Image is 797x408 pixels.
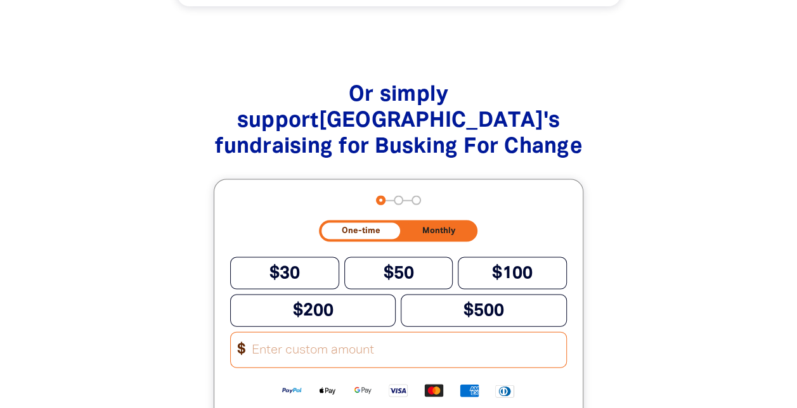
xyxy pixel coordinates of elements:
[487,383,522,398] img: Diners Club logo
[345,383,380,397] img: Google Pay logo
[230,373,567,407] div: Available payment methods
[492,265,533,281] span: $100
[451,383,487,397] img: American Express logo
[380,383,416,397] img: Visa logo
[321,222,400,238] button: One-time
[458,257,567,289] button: $100
[309,383,345,397] img: Apple Pay logo
[231,337,246,362] span: $
[411,195,421,205] button: Navigate to step 3 of 3 to enter your payment details
[319,220,477,241] div: Donation frequency
[416,383,451,397] img: Mastercard logo
[269,265,300,281] span: $30
[243,332,566,367] input: Enter custom amount
[422,226,455,234] span: Monthly
[403,222,476,238] button: Monthly
[344,257,453,289] button: $50
[230,257,339,289] button: $30
[215,85,582,156] span: Or simply support [GEOGRAPHIC_DATA] 's fundraising for Busking For Change
[293,302,334,318] span: $200
[230,294,396,326] button: $200
[463,302,504,318] span: $500
[342,226,380,234] span: One-time
[383,265,413,281] span: $50
[394,195,403,205] button: Navigate to step 2 of 3 to enter your details
[401,294,566,326] button: $500
[274,383,309,397] img: Paypal logo
[376,195,386,205] button: Navigate to step 1 of 3 to enter your donation amount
